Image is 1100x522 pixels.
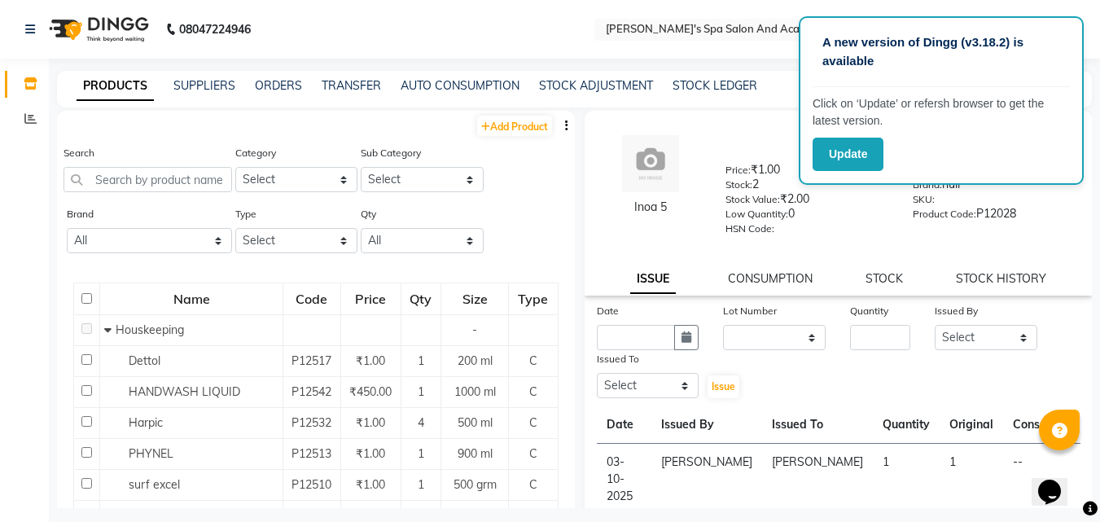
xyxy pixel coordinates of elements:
label: Product Code: [913,207,976,222]
div: Price [342,284,400,314]
div: Name [101,284,282,314]
a: STOCK LEDGER [673,78,757,93]
span: Harpic [129,415,163,430]
label: Brand [67,207,94,222]
span: 1 [418,446,424,461]
label: Lot Number [723,304,777,318]
th: Date [597,406,651,444]
th: Consumed [1003,406,1080,444]
a: AUTO CONSUMPTION [401,78,519,93]
a: STOCK HISTORY [956,271,1046,286]
span: 1000 ml [454,384,496,399]
span: P12513 [291,446,331,461]
a: PRODUCTS [77,72,154,101]
label: Issued To [597,352,639,366]
div: P12028 [913,205,1076,228]
th: Issued To [762,406,873,444]
b: 08047224946 [179,7,251,52]
label: Sub Category [361,146,421,160]
a: ISSUE [630,265,676,294]
label: Stock Value: [725,192,780,207]
span: ₹1.00 [356,477,385,492]
label: Brand: [913,178,942,192]
label: Qty [361,207,376,222]
td: 03-10-2025 [597,444,651,515]
a: CONSUMPTION [728,271,813,286]
span: 200 ml [458,353,493,368]
img: logo [42,7,153,52]
span: P12532 [291,415,331,430]
td: [PERSON_NAME] [762,444,873,515]
span: HANDWASH LIQUID [129,384,240,399]
label: Stock: [725,178,752,192]
span: 1 [418,384,424,399]
th: Quantity [873,406,940,444]
div: ₹1.00 [725,161,888,184]
span: C [529,477,537,492]
span: C [529,446,537,461]
input: Search by product name or code [64,167,232,192]
span: 900 ml [458,446,493,461]
span: 1 [418,477,424,492]
button: Update [813,138,883,171]
span: P12542 [291,384,331,399]
div: ₹2.00 [725,191,888,213]
td: 1 [873,444,940,515]
span: 500 ml [458,415,493,430]
img: avatar [622,135,679,192]
span: C [529,353,537,368]
p: A new version of Dingg (v3.18.2) is available [822,33,1060,70]
label: Type [235,207,256,222]
span: C [529,384,537,399]
div: Size [442,284,508,314]
span: Houskeeping [116,322,184,337]
div: null [913,176,1076,199]
span: 1 [418,353,424,368]
div: 0 [725,205,888,228]
span: ₹1.00 [356,415,385,430]
span: ₹1.00 [356,446,385,461]
span: 4 [418,415,424,430]
th: Original [940,406,1003,444]
span: Collapse Row [104,322,116,337]
a: TRANSFER [322,78,381,93]
td: 1 [940,444,1003,515]
label: Quantity [850,304,888,318]
div: Qty [402,284,440,314]
a: ORDERS [255,78,302,93]
label: HSN Code: [725,222,774,236]
span: 500 grm [454,477,497,492]
th: Issued By [651,406,762,444]
a: STOCK [866,271,903,286]
span: P12510 [291,477,331,492]
span: P12517 [291,353,331,368]
span: Issue [712,380,735,393]
span: C [529,415,537,430]
span: Dettol [129,353,160,368]
span: ₹1.00 [356,353,385,368]
label: Date [597,304,619,318]
a: STOCK ADJUSTMENT [539,78,653,93]
a: SUPPLIERS [173,78,235,93]
span: surf excel [129,477,180,492]
label: Search [64,146,94,160]
td: -- [1003,444,1080,515]
td: [PERSON_NAME] [651,444,762,515]
label: Issued By [935,304,978,318]
span: - [472,322,477,337]
div: Type [510,284,556,314]
label: Price: [725,163,751,178]
label: Category [235,146,276,160]
span: PHYNEL [129,446,173,461]
p: Click on ‘Update’ or refersh browser to get the latest version. [813,95,1070,129]
iframe: chat widget [1032,457,1084,506]
span: ₹450.00 [349,384,392,399]
div: 2 [725,176,888,199]
button: Issue [708,375,739,398]
label: Low Quantity: [725,207,788,222]
div: Inoa 5 [601,199,701,216]
div: Code [284,284,340,314]
label: SKU: [913,192,935,207]
a: Add Product [477,116,552,136]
